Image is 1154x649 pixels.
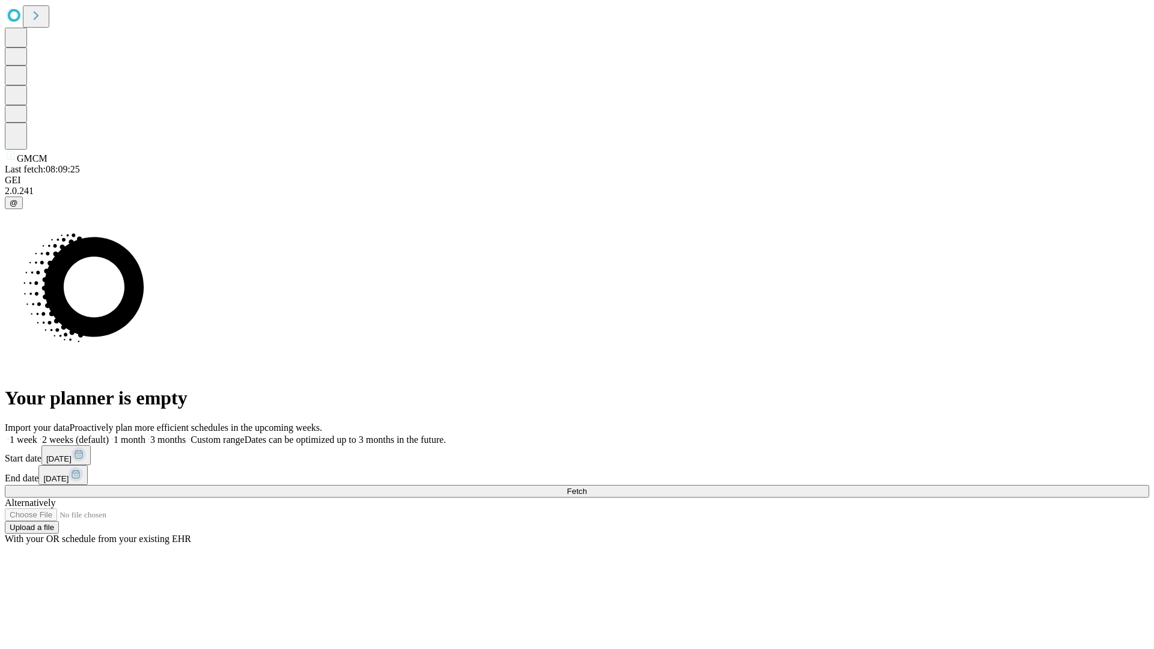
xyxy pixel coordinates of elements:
[5,521,59,534] button: Upload a file
[114,434,145,445] span: 1 month
[5,534,191,544] span: With your OR schedule from your existing EHR
[38,465,88,485] button: [DATE]
[70,422,322,433] span: Proactively plan more efficient schedules in the upcoming weeks.
[43,474,69,483] span: [DATE]
[10,434,37,445] span: 1 week
[5,445,1149,465] div: Start date
[17,153,47,163] span: GMCM
[41,445,91,465] button: [DATE]
[5,498,55,508] span: Alternatively
[42,434,109,445] span: 2 weeks (default)
[5,387,1149,409] h1: Your planner is empty
[5,175,1149,186] div: GEI
[46,454,72,463] span: [DATE]
[5,422,70,433] span: Import your data
[5,164,80,174] span: Last fetch: 08:09:25
[567,487,587,496] span: Fetch
[5,485,1149,498] button: Fetch
[10,198,18,207] span: @
[245,434,446,445] span: Dates can be optimized up to 3 months in the future.
[5,465,1149,485] div: End date
[150,434,186,445] span: 3 months
[191,434,244,445] span: Custom range
[5,186,1149,197] div: 2.0.241
[5,197,23,209] button: @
